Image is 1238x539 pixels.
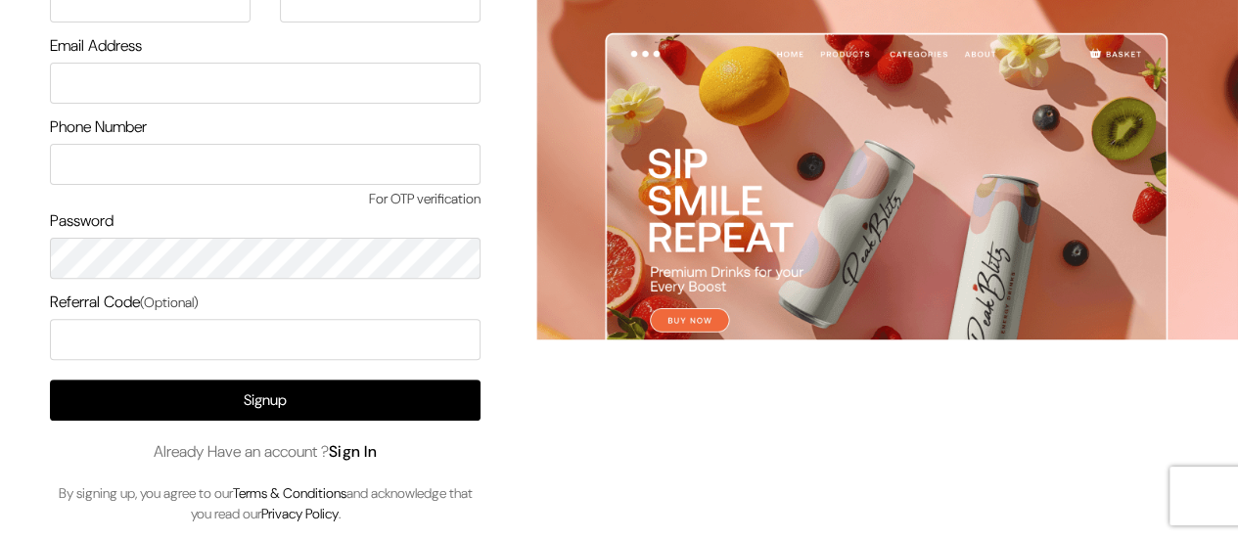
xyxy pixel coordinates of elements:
[50,189,481,209] span: For OTP verification
[140,293,199,311] span: (Optional)
[233,484,346,502] a: Terms & Conditions
[50,291,199,314] label: Referral Code
[50,380,481,421] button: Signup
[154,440,378,464] span: Already Have an account ?
[50,209,114,233] label: Password
[50,34,142,58] label: Email Address
[50,483,481,524] p: By signing up, you agree to our and acknowledge that you read our .
[329,441,378,462] a: Sign In
[50,115,147,139] label: Phone Number
[261,505,339,522] a: Privacy Policy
